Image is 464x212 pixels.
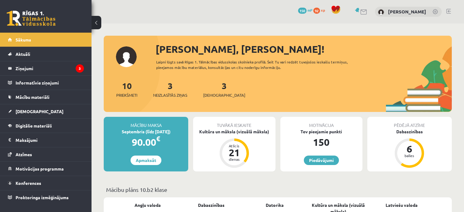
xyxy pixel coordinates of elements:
[298,8,312,13] a: 150 mP
[104,128,188,135] div: Septembris (līdz [DATE])
[104,135,188,149] div: 90.00
[16,195,69,200] span: Proktoringa izmēģinājums
[8,162,84,176] a: Motivācijas programma
[298,8,307,14] span: 150
[198,202,225,208] a: Dabaszinības
[280,128,362,135] div: Tev pieejamie punkti
[16,166,64,171] span: Motivācijas programma
[156,42,452,56] div: [PERSON_NAME], [PERSON_NAME]!
[400,144,419,154] div: 6
[131,156,161,165] a: Apmaksāt
[16,76,84,90] legend: Informatīvie ziņojumi
[8,76,84,90] a: Informatīvie ziņojumi
[378,9,384,15] img: Emīlija Zelča
[16,133,84,147] legend: Maksājumi
[321,8,325,13] span: xp
[16,109,63,114] span: [DEMOGRAPHIC_DATA]
[16,180,41,186] span: Konferences
[156,59,365,70] div: Laipni lūgts savā Rīgas 1. Tālmācības vidusskolas skolnieka profilā. Šeit Tu vari redzēt tuvojošo...
[266,202,284,208] a: Datorika
[308,8,312,13] span: mP
[203,92,245,98] span: [DEMOGRAPHIC_DATA]
[153,92,187,98] span: Neizlasītās ziņas
[16,152,32,157] span: Atzīmes
[8,119,84,133] a: Digitālie materiāli
[225,148,243,157] div: 21
[367,117,452,128] div: Pēdējā atzīme
[153,80,187,98] a: 3Neizlasītās ziņas
[16,94,49,100] span: Mācību materiāli
[135,202,161,208] a: Angļu valoda
[16,51,30,57] span: Aktuāli
[116,92,137,98] span: Priekšmeti
[8,90,84,104] a: Mācību materiāli
[304,156,339,165] a: Piedāvājumi
[400,154,419,157] div: balles
[367,128,452,135] div: Dabaszinības
[8,33,84,47] a: Sākums
[8,147,84,161] a: Atzīmes
[104,117,188,128] div: Mācību maksa
[388,9,426,15] a: [PERSON_NAME]
[8,176,84,190] a: Konferences
[16,37,31,42] span: Sākums
[280,117,362,128] div: Motivācija
[116,80,137,98] a: 10Priekšmeti
[225,157,243,161] div: dienas
[8,133,84,147] a: Maksājumi
[76,64,84,73] i: 3
[313,8,320,14] span: 92
[367,128,452,169] a: Dabaszinības 6 balles
[193,117,275,128] div: Tuvākā ieskaite
[16,61,84,75] legend: Ziņojumi
[313,8,328,13] a: 92 xp
[193,128,275,135] div: Kultūra un māksla (vizuālā māksla)
[193,128,275,169] a: Kultūra un māksla (vizuālā māksla) Atlicis 21 dienas
[156,134,160,143] span: €
[16,123,52,128] span: Digitālie materiāli
[8,190,84,204] a: Proktoringa izmēģinājums
[386,202,418,208] a: Latviešu valoda
[106,185,449,194] p: Mācību plāns 10.b2 klase
[280,135,362,149] div: 150
[8,104,84,118] a: [DEMOGRAPHIC_DATA]
[203,80,245,98] a: 3[DEMOGRAPHIC_DATA]
[8,47,84,61] a: Aktuāli
[225,144,243,148] div: Atlicis
[7,11,56,26] a: Rīgas 1. Tālmācības vidusskola
[8,61,84,75] a: Ziņojumi3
